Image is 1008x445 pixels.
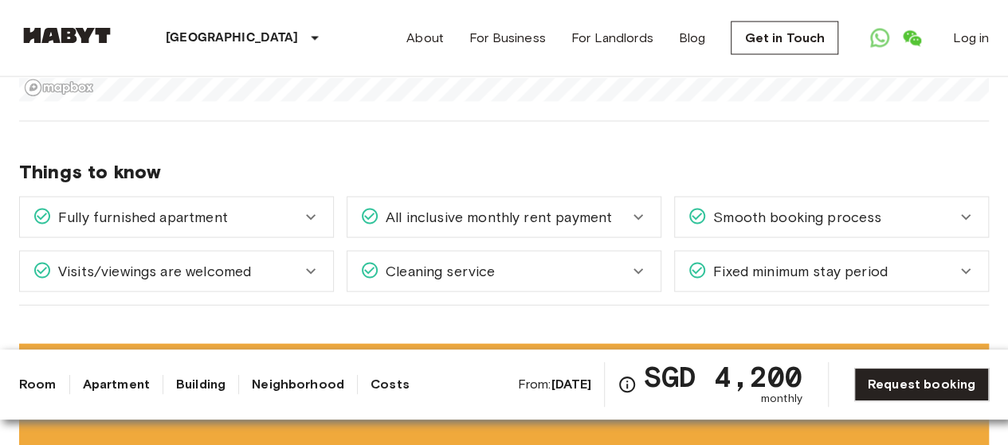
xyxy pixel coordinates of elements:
span: SGD 4,200 [643,362,802,391]
div: Cleaning service [347,252,661,291]
a: About [406,29,444,48]
span: Cleaning service [379,261,495,282]
span: Visits/viewings are welcomed [52,261,251,282]
a: Request booking [854,368,989,401]
span: All inclusive monthly rent payment [379,207,612,228]
span: Things to know [19,160,989,184]
a: Neighborhood [252,375,344,394]
div: Smooth booking process [675,197,988,237]
a: Apartment [83,375,150,394]
p: [GEOGRAPHIC_DATA] [166,29,299,48]
span: Fixed minimum stay period [707,261,888,282]
a: For Business [469,29,546,48]
a: Log in [953,29,989,48]
span: From: [518,376,592,393]
div: Fully furnished apartment [20,197,333,237]
a: Room [19,375,57,394]
a: Open WeChat [896,22,928,54]
div: Visits/viewings are welcomed [20,252,333,291]
b: [DATE] [551,377,591,392]
a: Mapbox logo [24,79,94,97]
div: All inclusive monthly rent payment [347,197,661,237]
a: Blog [679,29,706,48]
span: Smooth booking process [707,207,881,228]
img: Habyt [19,28,115,44]
span: monthly [761,391,802,407]
a: Open WhatsApp [864,22,896,54]
span: Fully furnished apartment [52,207,228,228]
a: For Landlords [571,29,653,48]
div: Fixed minimum stay period [675,252,988,291]
a: Building [176,375,226,394]
a: Get in Touch [731,21,838,55]
svg: Check cost overview for full price breakdown. Please note that discounts apply to new joiners onl... [618,375,637,394]
a: Costs [371,375,410,394]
